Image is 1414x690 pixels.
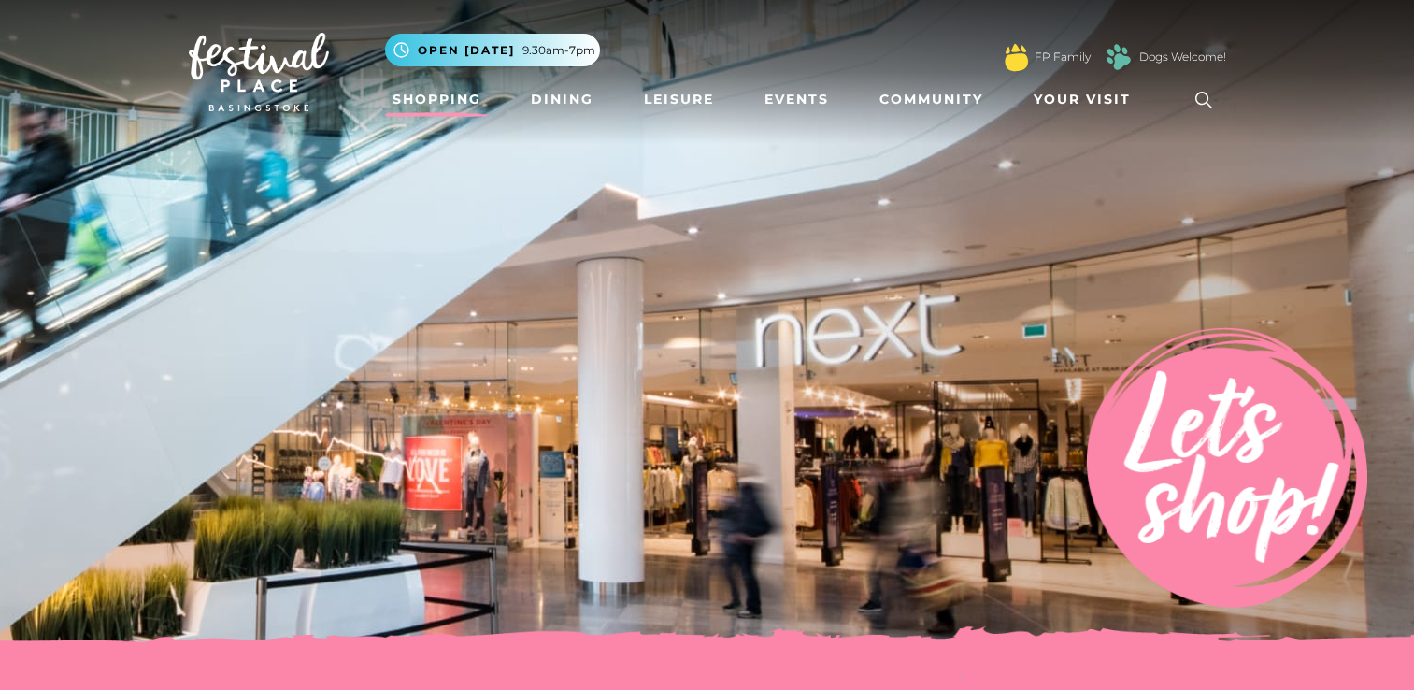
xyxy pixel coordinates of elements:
span: 9.30am-7pm [522,42,595,59]
span: Open [DATE] [418,42,515,59]
a: Your Visit [1026,82,1148,117]
a: Leisure [636,82,721,117]
a: Events [757,82,836,117]
img: Festival Place Logo [189,33,329,111]
a: Shopping [385,82,489,117]
span: Your Visit [1034,90,1131,109]
a: FP Family [1035,49,1091,65]
a: Dogs Welcome! [1139,49,1226,65]
a: Dining [523,82,601,117]
a: Community [872,82,991,117]
button: Open [DATE] 9.30am-7pm [385,34,600,66]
